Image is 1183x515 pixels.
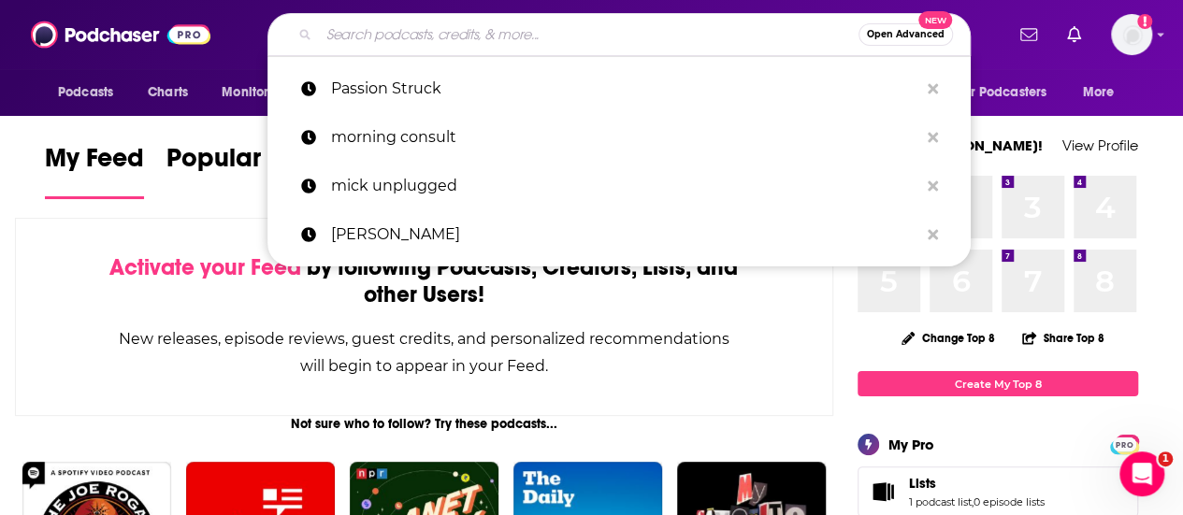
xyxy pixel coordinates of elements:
[136,75,199,110] a: Charts
[918,11,952,29] span: New
[974,495,1045,508] a: 0 episode lists
[1158,451,1173,466] span: 1
[166,142,325,185] span: Popular Feed
[331,210,918,259] p: Mark Groves
[1062,136,1138,154] a: View Profile
[45,142,144,199] a: My Feed
[890,326,1006,350] button: Change Top 8
[109,325,739,379] div: New releases, episode reviews, guest credits, and personalized recommendations will begin to appe...
[331,162,918,210] p: mick unplugged
[1083,79,1115,106] span: More
[45,142,144,185] span: My Feed
[267,13,971,56] div: Search podcasts, credits, & more...
[267,210,971,259] a: [PERSON_NAME]
[1070,75,1138,110] button: open menu
[267,162,971,210] a: mick unplugged
[267,64,971,113] a: Passion Struck
[909,495,972,508] a: 1 podcast list
[58,79,113,106] span: Podcasts
[45,75,137,110] button: open menu
[1113,437,1135,451] span: PRO
[1111,14,1152,55] button: Show profile menu
[1137,14,1152,29] svg: Add a profile image
[1013,19,1045,50] a: Show notifications dropdown
[972,495,974,508] span: ,
[267,113,971,162] a: morning consult
[109,254,739,308] div: by following Podcasts, Creators, Lists, and other Users!
[148,79,188,106] span: Charts
[331,113,918,162] p: morning consult
[1111,14,1152,55] img: User Profile
[957,79,1046,106] span: For Podcasters
[31,17,210,52] img: Podchaser - Follow, Share and Rate Podcasts
[166,142,325,199] a: Popular Feed
[864,479,902,505] a: Lists
[109,253,301,281] span: Activate your Feed
[15,416,833,432] div: Not sure who to follow? Try these podcasts...
[222,79,288,106] span: Monitoring
[888,436,934,453] div: My Pro
[1060,19,1089,50] a: Show notifications dropdown
[1021,320,1105,356] button: Share Top 8
[858,23,953,46] button: Open AdvancedNew
[1113,436,1135,451] a: PRO
[909,475,936,492] span: Lists
[867,30,945,39] span: Open Advanced
[331,64,918,113] p: Passion Struck
[1119,451,1164,496] iframe: Intercom live chat
[858,371,1138,396] a: Create My Top 8
[1111,14,1152,55] span: Logged in as LBraverman
[945,75,1074,110] button: open menu
[319,20,858,50] input: Search podcasts, credits, & more...
[209,75,312,110] button: open menu
[909,475,1045,492] a: Lists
